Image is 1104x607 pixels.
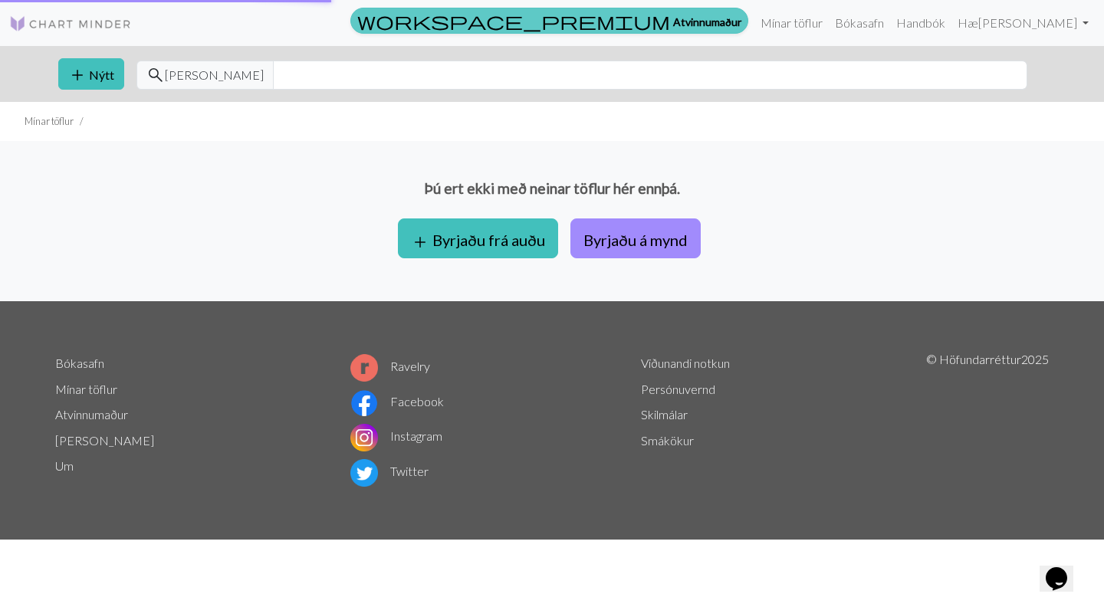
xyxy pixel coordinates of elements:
[754,8,829,38] a: Mínar töflur
[55,407,128,422] a: Atvinnumaður
[1021,352,1049,366] font: 2025
[761,15,823,30] font: Mínar töflur
[424,179,680,197] font: Þú ert ekki með neinar töflur hér ennþá.
[350,394,444,408] a: Facebook
[55,433,154,448] a: [PERSON_NAME]
[926,352,1021,366] font: © Höfundarréttur
[583,231,688,249] font: Byrjaðu á mynd
[350,389,378,417] img: Facebook-lógó
[350,459,378,487] img: Twitter-lógó
[350,424,378,451] img: Instagram-lógó
[641,433,694,448] a: Smákökur
[350,8,748,34] a: Atvinnumaður
[25,115,74,127] font: Mínar töflur
[978,15,1077,30] font: [PERSON_NAME]
[835,15,884,30] font: Bókasafn
[350,428,442,443] a: Instagram
[390,359,430,373] font: Ravelry
[55,356,104,370] a: Bókasafn
[958,15,978,30] font: Hæ
[641,382,715,396] a: Persónuvernd
[9,15,132,33] img: Merki
[570,218,701,258] button: Byrjaðu á mynd
[58,58,124,90] button: Nýtt
[398,218,558,258] button: Byrjaðu frá auðu
[55,382,117,396] a: Mínar töflur
[641,407,688,422] a: Skilmálar
[55,458,74,473] a: Um
[146,64,165,86] span: search
[896,15,945,30] font: Handbók
[357,10,670,31] span: workspace_premium
[564,229,707,244] a: Byrjaðu á mynd
[432,231,545,249] font: Byrjaðu frá auðu
[68,64,87,86] span: add
[390,394,444,408] font: Facebook
[1040,546,1089,592] iframe: spjallgræja
[350,359,430,373] a: Ravelry
[89,67,114,82] font: Nýtt
[411,231,429,253] span: add
[390,428,442,443] font: Instagram
[350,354,378,382] img: Ravelry merki
[165,67,264,82] font: [PERSON_NAME]
[951,8,1095,38] a: Hæ[PERSON_NAME]
[641,356,730,370] a: Viðunandi notkun
[673,15,741,28] font: Atvinnumaður
[829,8,890,38] a: Bókasafn
[890,8,951,38] a: Handbók
[350,464,429,478] a: Twitter
[390,464,429,478] font: Twitter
